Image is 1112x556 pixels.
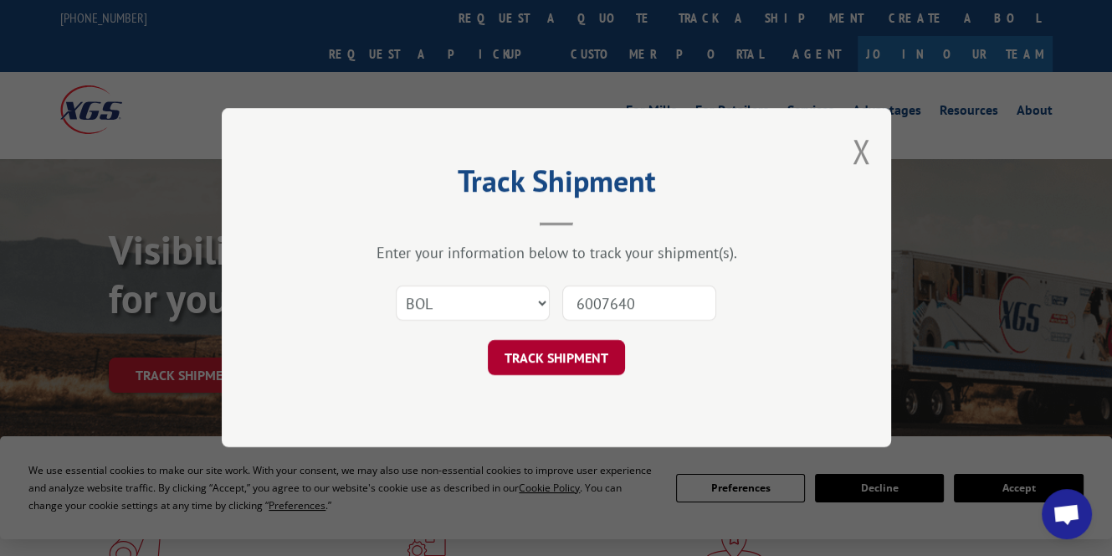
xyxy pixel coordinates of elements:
[852,129,870,173] button: Close modal
[562,286,716,322] input: Number(s)
[305,244,807,263] div: Enter your information below to track your shipment(s).
[305,169,807,201] h2: Track Shipment
[1042,489,1092,539] a: Open chat
[488,341,625,376] button: TRACK SHIPMENT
